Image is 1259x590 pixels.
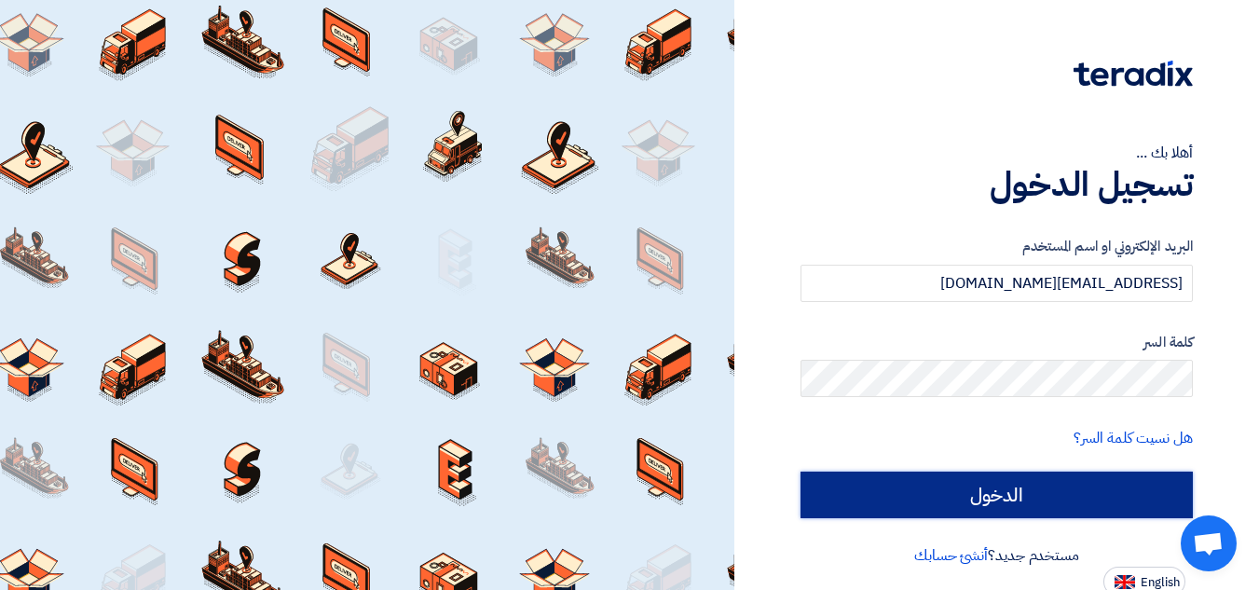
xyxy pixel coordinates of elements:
[1074,427,1193,449] a: هل نسيت كلمة السر؟
[801,332,1193,353] label: كلمة السر
[1181,515,1237,571] a: Open chat
[1074,61,1193,87] img: Teradix logo
[801,472,1193,518] input: الدخول
[801,544,1193,567] div: مستخدم جديد؟
[801,142,1193,164] div: أهلا بك ...
[1141,576,1180,589] span: English
[914,544,988,567] a: أنشئ حسابك
[801,265,1193,302] input: أدخل بريد العمل الإلكتروني او اسم المستخدم الخاص بك ...
[801,236,1193,257] label: البريد الإلكتروني او اسم المستخدم
[801,164,1193,205] h1: تسجيل الدخول
[1115,575,1135,589] img: en-US.png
